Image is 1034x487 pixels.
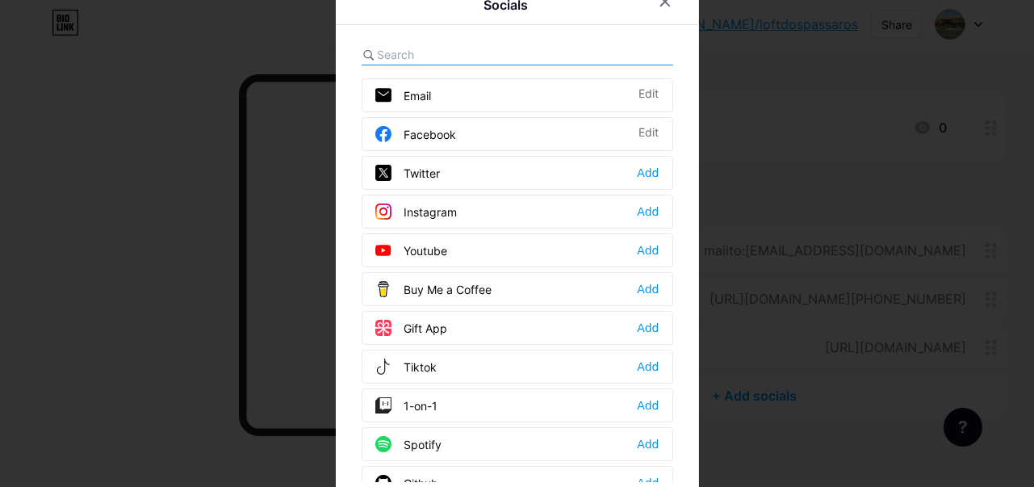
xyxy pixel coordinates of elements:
div: Spotify [375,436,442,452]
div: Gift App [375,320,448,336]
input: Search [378,46,556,63]
div: 1-on-1 [375,397,438,414]
div: Add [637,320,659,336]
div: Youtube [375,242,448,258]
div: Add [637,165,659,181]
div: Tiktok [375,359,437,375]
div: Add [637,397,659,414]
div: Add [637,242,659,258]
div: Email [375,87,432,103]
div: Facebook [375,126,457,142]
div: Add [637,204,659,220]
div: Buy Me a Coffee [375,281,492,297]
div: Add [637,436,659,452]
div: Twitter [375,165,441,181]
div: Edit [639,126,659,142]
div: Edit [639,87,659,103]
div: Add [637,359,659,375]
div: Add [637,281,659,297]
div: Instagram [375,204,458,220]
